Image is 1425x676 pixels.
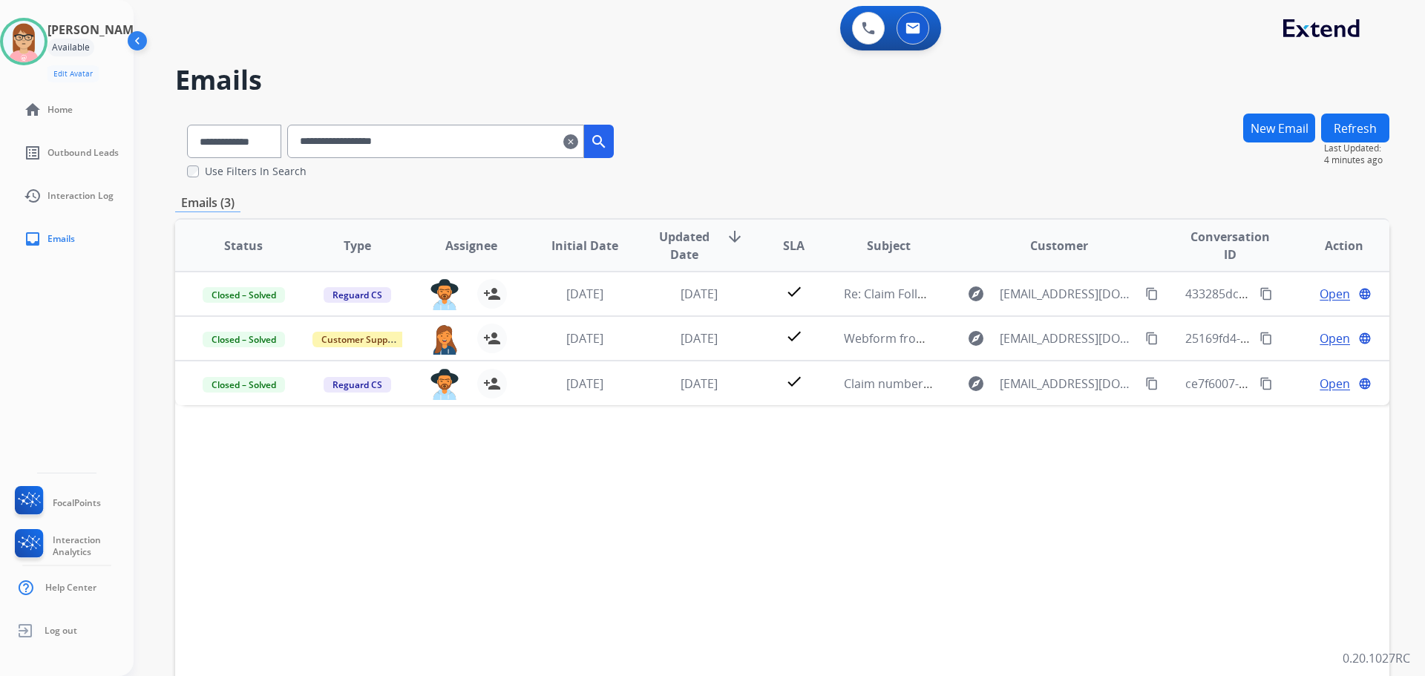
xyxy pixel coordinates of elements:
[681,375,718,392] span: [DATE]
[1185,375,1420,392] span: ce7f6007-[DATE]-441f-97e7-da68d87d78ae
[1358,332,1372,345] mat-icon: language
[1185,228,1274,263] span: Conversation ID
[1000,329,1138,347] span: [EMAIL_ADDRESS][DOMAIN_NAME]
[203,287,285,303] span: Closed – Solved
[324,377,391,393] span: Reguard CS
[566,286,603,302] span: [DATE]
[867,237,911,255] span: Subject
[726,228,744,246] mat-icon: arrow_downward
[45,582,96,594] span: Help Center
[445,237,497,255] span: Assignee
[551,237,618,255] span: Initial Date
[783,237,805,255] span: SLA
[681,286,718,302] span: [DATE]
[430,369,459,400] img: agent-avatar
[1243,114,1315,142] button: New Email
[483,285,501,303] mat-icon: person_add
[47,21,144,39] h3: [PERSON_NAME]
[47,65,99,82] button: Edit Avatar
[590,133,608,151] mat-icon: search
[203,377,285,393] span: Closed – Solved
[312,332,409,347] span: Customer Support
[1324,154,1389,166] span: 4 minutes ago
[224,237,263,255] span: Status
[785,327,803,345] mat-icon: check
[205,164,307,179] label: Use Filters In Search
[1259,332,1273,345] mat-icon: content_copy
[483,329,501,347] mat-icon: person_add
[53,497,101,509] span: FocalPoints
[566,330,603,347] span: [DATE]
[1145,287,1159,301] mat-icon: content_copy
[1321,114,1389,142] button: Refresh
[175,194,240,212] p: Emails (3)
[1343,649,1410,667] p: 0.20.1027RC
[1358,377,1372,390] mat-icon: language
[1185,330,1412,347] span: 25169fd4-1331-4489-9368-4740b8338669
[483,375,501,393] mat-icon: person_add
[12,486,101,520] a: FocalPoints
[1000,375,1138,393] span: [EMAIL_ADDRESS][DOMAIN_NAME]
[324,287,391,303] span: Reguard CS
[430,324,459,355] img: agent-avatar
[24,101,42,119] mat-icon: home
[1320,375,1350,393] span: Open
[12,529,134,563] a: Interaction Analytics
[1276,220,1389,272] th: Action
[47,233,75,245] span: Emails
[1145,377,1159,390] mat-icon: content_copy
[175,65,1389,95] h2: Emails
[1259,377,1273,390] mat-icon: content_copy
[45,625,77,637] span: Log out
[47,147,119,159] span: Outbound Leads
[844,330,1180,347] span: Webform from [EMAIL_ADDRESS][DOMAIN_NAME] on [DATE]
[785,373,803,390] mat-icon: check
[344,237,371,255] span: Type
[566,375,603,392] span: [DATE]
[3,21,45,62] img: avatar
[967,329,985,347] mat-icon: explore
[1358,287,1372,301] mat-icon: language
[1320,285,1350,303] span: Open
[24,187,42,205] mat-icon: history
[1324,142,1389,154] span: Last Updated:
[681,330,718,347] span: [DATE]
[53,534,134,558] span: Interaction Analytics
[563,133,578,151] mat-icon: clear
[655,228,714,263] span: Updated Date
[47,104,73,116] span: Home
[1259,287,1273,301] mat-icon: content_copy
[785,283,803,301] mat-icon: check
[1145,332,1159,345] mat-icon: content_copy
[430,279,459,310] img: agent-avatar
[47,39,94,56] div: Available
[24,230,42,248] mat-icon: inbox
[844,375,986,392] span: Claim number 110737790
[1185,286,1413,302] span: 433285dc-6ddc-434a-9b89-0343d34366f1
[844,286,954,302] span: Re: Claim Follow-Up
[1320,329,1350,347] span: Open
[967,285,985,303] mat-icon: explore
[967,375,985,393] mat-icon: explore
[47,190,114,202] span: Interaction Log
[203,332,285,347] span: Closed – Solved
[1000,285,1138,303] span: [EMAIL_ADDRESS][DOMAIN_NAME]
[24,144,42,162] mat-icon: list_alt
[1030,237,1088,255] span: Customer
